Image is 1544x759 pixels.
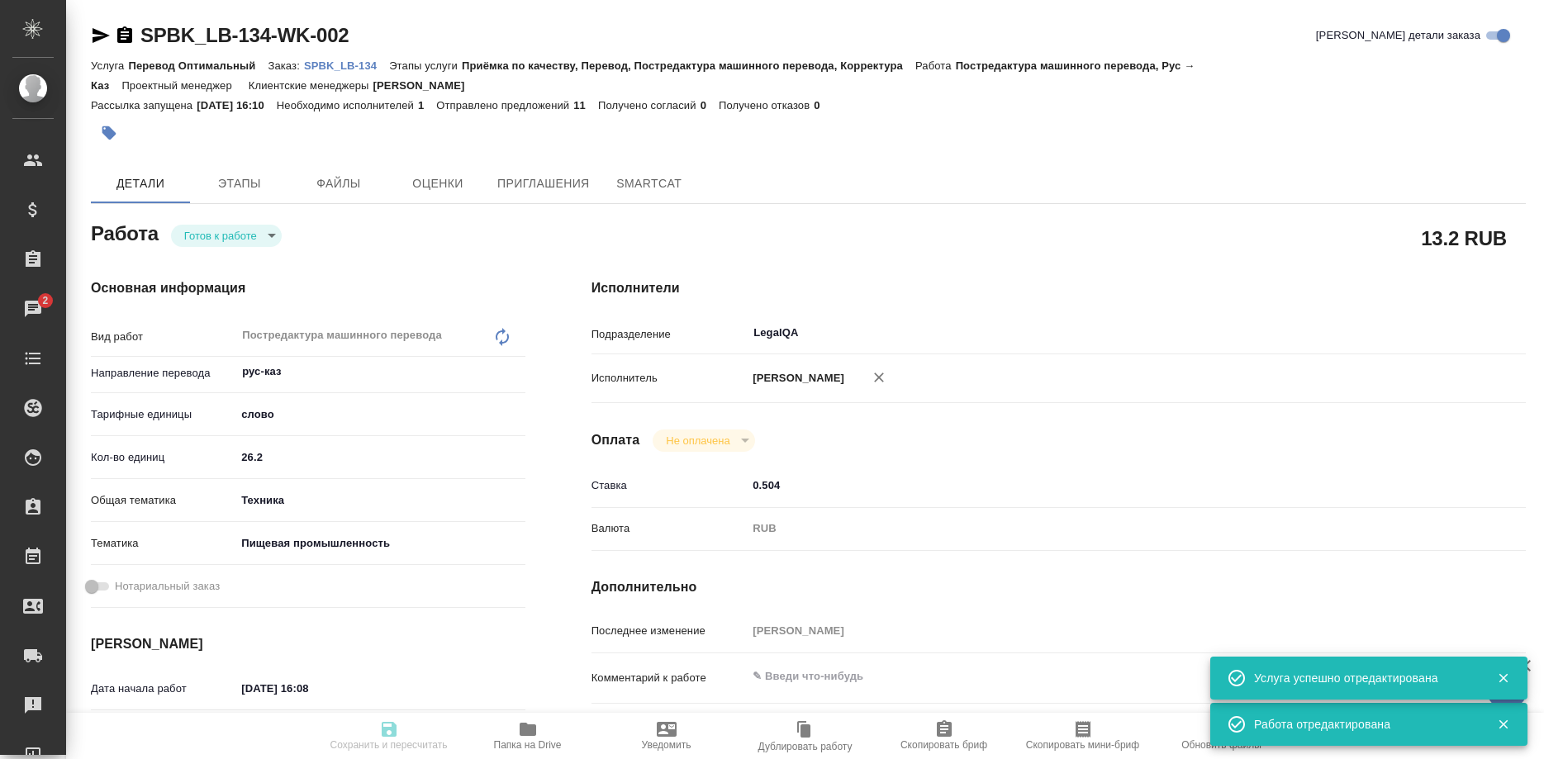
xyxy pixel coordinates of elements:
p: Кол-во единиц [91,449,235,466]
p: Приёмка по качеству, Перевод, Постредактура машинного перевода, Корректура [462,59,915,72]
h2: Работа [91,217,159,247]
button: Скопировать ссылку для ЯМессенджера [91,26,111,45]
button: Закрыть [1486,671,1520,685]
p: Общая тематика [91,492,235,509]
button: Добавить тэг [91,115,127,151]
span: Папка на Drive [494,739,562,751]
p: Дата начала работ [91,681,235,697]
div: RUB [747,515,1447,543]
span: Сохранить и пересчитать [330,739,448,751]
p: Тарифные единицы [91,406,235,423]
button: Скопировать мини-бриф [1014,713,1152,759]
button: Open [516,370,520,373]
h4: Дополнительно [591,577,1526,597]
div: Работа отредактирована [1254,716,1472,733]
p: Этапы услуги [389,59,462,72]
p: 11 [573,99,598,111]
span: Детали [101,173,180,194]
span: Оценки [398,173,477,194]
h4: [PERSON_NAME] [91,634,525,654]
span: Нотариальный заказ [115,578,220,595]
span: 2 [32,292,58,309]
button: Готов к работе [179,229,262,243]
button: Обновить файлы [1152,713,1291,759]
p: 0 [814,99,832,111]
p: [PERSON_NAME] [747,370,844,387]
button: Open [1439,331,1442,334]
p: Получено отказов [719,99,814,111]
p: Исполнитель [591,370,748,387]
p: 1 [418,99,436,111]
button: Скопировать бриф [875,713,1014,759]
p: Проектный менеджер [121,79,235,92]
p: Валюта [591,520,748,537]
span: Скопировать бриф [900,739,987,751]
span: Приглашения [497,173,590,194]
p: 0 [701,99,719,111]
p: Рассылка запущена [91,99,197,111]
p: [PERSON_NAME] [373,79,477,92]
h2: 13.2 RUB [1421,224,1507,252]
p: Тематика [91,535,235,552]
span: Этапы [200,173,279,194]
h4: Основная информация [91,278,525,298]
p: Услуга [91,59,128,72]
span: [PERSON_NAME] детали заказа [1316,27,1480,44]
a: SPBK_LB-134 [304,58,389,72]
a: 2 [4,288,62,330]
span: Файлы [299,173,378,194]
p: Направление перевода [91,365,235,382]
p: Вид работ [91,329,235,345]
p: SPBK_LB-134 [304,59,389,72]
p: Отправлено предложений [436,99,573,111]
input: Пустое поле [747,619,1447,643]
span: Обновить файлы [1181,739,1261,751]
p: Необходимо исполнителей [277,99,418,111]
p: Комментарий к работе [591,670,748,686]
button: Удалить исполнителя [861,359,897,396]
input: ✎ Введи что-нибудь [235,676,380,700]
p: Последнее изменение [591,623,748,639]
button: Дублировать работу [736,713,875,759]
a: SPBK_LB-134-WK-002 [140,24,349,46]
span: Скопировать мини-бриф [1026,739,1139,751]
div: Услуга успешно отредактирована [1254,670,1472,686]
p: Ставка [591,477,748,494]
div: Техника [235,486,525,515]
p: [DATE] 16:10 [197,99,277,111]
span: SmartCat [610,173,689,194]
div: слово [235,401,525,429]
button: Уведомить [597,713,736,759]
span: Уведомить [642,739,691,751]
button: Не оплачена [661,434,734,448]
p: Заказ: [268,59,303,72]
div: Готов к работе [653,429,754,452]
button: Скопировать ссылку [115,26,135,45]
p: Работа [915,59,956,72]
h4: Исполнители [591,278,1526,298]
input: ✎ Введи что-нибудь [747,473,1447,497]
p: Клиентские менеджеры [249,79,373,92]
button: Папка на Drive [458,713,597,759]
p: Подразделение [591,326,748,343]
span: Дублировать работу [758,741,853,752]
p: Получено согласий [598,99,701,111]
input: ✎ Введи что-нибудь [235,445,525,469]
button: Закрыть [1486,717,1520,732]
p: Перевод Оптимальный [128,59,268,72]
button: Сохранить и пересчитать [320,713,458,759]
div: Пищевая промышленность [235,529,525,557]
div: Готов к работе [171,225,282,247]
h4: Оплата [591,430,640,450]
